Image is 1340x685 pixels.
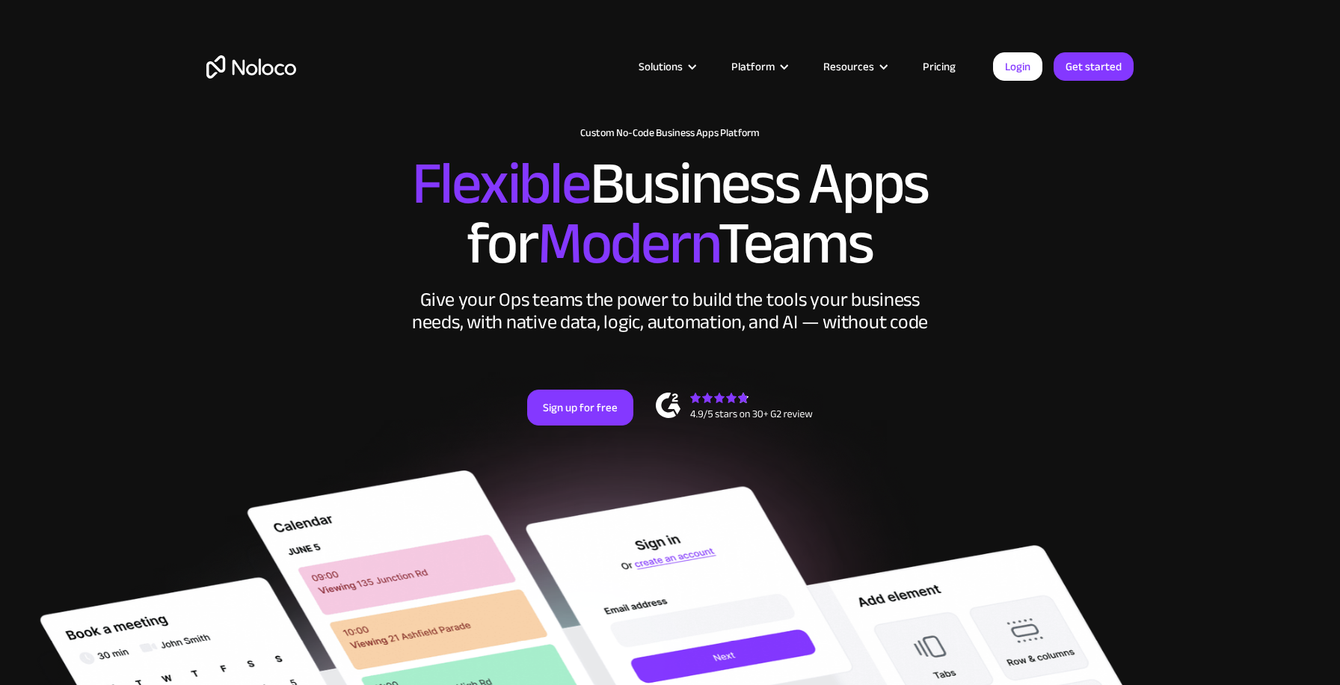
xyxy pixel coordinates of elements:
div: Platform [713,57,805,76]
div: Solutions [639,57,683,76]
div: Resources [823,57,874,76]
a: Sign up for free [527,390,633,426]
div: Give your Ops teams the power to build the tools your business needs, with native data, logic, au... [408,289,932,334]
a: Get started [1054,52,1134,81]
div: Platform [731,57,775,76]
a: home [206,55,296,79]
h2: Business Apps for Teams [206,154,1134,274]
a: Pricing [904,57,974,76]
span: Modern [538,188,718,299]
div: Resources [805,57,904,76]
div: Solutions [620,57,713,76]
a: Login [993,52,1042,81]
span: Flexible [412,128,590,239]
